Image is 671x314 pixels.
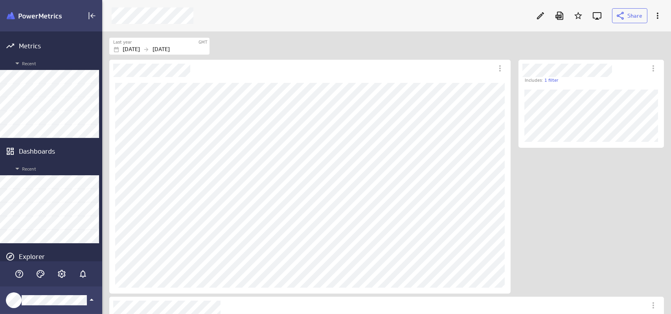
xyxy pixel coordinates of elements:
p: [DATE] [153,45,170,53]
p: Includes: [525,77,543,84]
a: 1 filter [544,77,559,84]
div: Add to Starred [572,9,585,22]
div: More actions [647,62,660,75]
div: Dashboards [19,147,83,156]
div: More actions [651,9,664,22]
div: Download as PDF [553,9,566,22]
svg: Account and settings [57,269,66,279]
div: More actions [647,299,660,312]
span: Recent [13,59,98,68]
div: Help [13,267,26,281]
div: Enter fullscreen mode [590,9,604,22]
span: Share [627,12,642,19]
div: Dashboard content with 3 widgets [102,58,671,314]
div: Edit [534,9,547,22]
label: GMT [199,39,208,46]
div: Last yearGMT[DATE][DATE] [109,38,210,55]
div: Account and settings [55,267,68,281]
div: Themes [34,267,47,281]
button: Share [612,8,647,23]
div: Notifications [76,267,90,281]
div: Explorer [19,252,100,261]
div: Jan 01 2025 to Dec 31 2025 GMT (GMT-0:00) [109,38,210,55]
div: Dashboard Widget [109,60,511,294]
div: Metrics [19,42,83,50]
div: Collapse [85,9,99,22]
svg: Themes [36,269,45,279]
div: More actions [493,62,507,75]
div: Dashboard Widget [518,60,664,148]
label: Last year [113,39,132,46]
div: Filters [109,37,664,55]
span: Recent [13,164,98,173]
img: Klipfolio PowerMetrics Banner [7,12,62,20]
p: [DATE] [123,45,140,53]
